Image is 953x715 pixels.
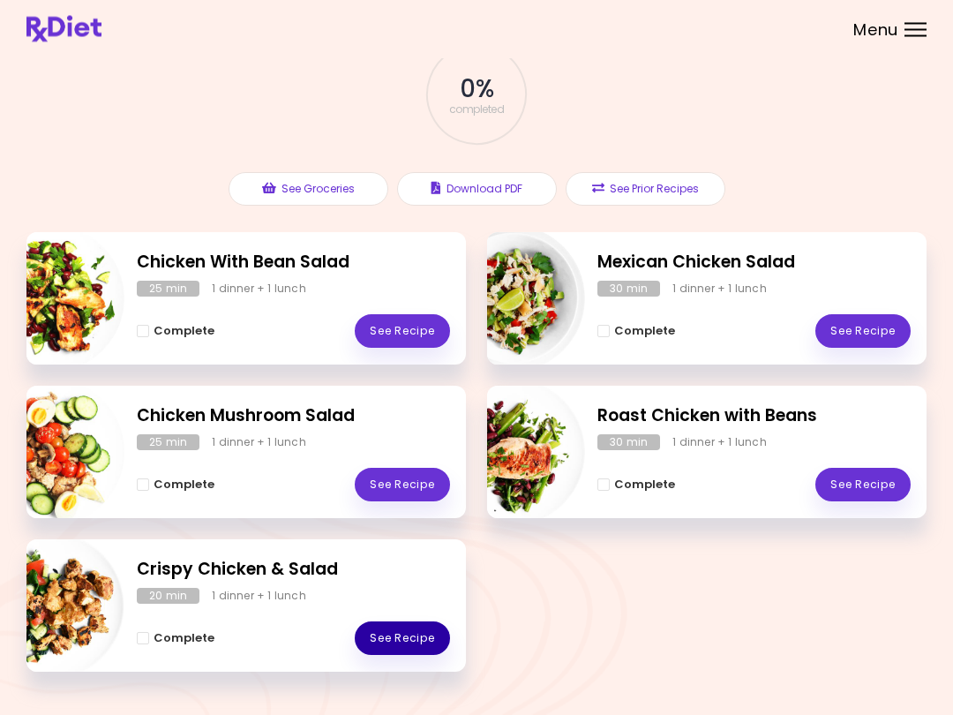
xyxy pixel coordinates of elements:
div: 20 min [137,589,199,605]
span: 0 % [460,75,492,105]
div: 1 dinner + 1 lunch [212,589,306,605]
span: Complete [154,632,214,646]
div: 25 min [137,282,199,297]
a: See Recipe - Chicken Mushroom Salad [355,469,450,502]
button: Complete - Chicken Mushroom Salad [137,475,214,496]
h2: Crispy Chicken & Salad [137,558,450,583]
span: Complete [614,478,675,493]
button: Download PDF [397,173,557,207]
img: Info - Mexican Chicken Salad [439,226,585,373]
h2: Roast Chicken with Beans [597,404,911,430]
button: Complete - Mexican Chicken Salad [597,321,675,342]
button: Complete - Roast Chicken with Beans [597,475,675,496]
a: See Recipe - Mexican Chicken Salad [815,315,911,349]
h2: Chicken Mushroom Salad [137,404,450,430]
span: Complete [154,478,214,493]
div: 30 min [597,282,660,297]
div: 1 dinner + 1 lunch [212,282,306,297]
div: 30 min [597,435,660,451]
button: Complete - Crispy Chicken & Salad [137,628,214,650]
a: See Recipe - Chicken With Bean Salad [355,315,450,349]
div: 1 dinner + 1 lunch [212,435,306,451]
button: Complete - Chicken With Bean Salad [137,321,214,342]
a: See Recipe - Crispy Chicken & Salad [355,622,450,656]
span: Menu [853,22,898,38]
div: 1 dinner + 1 lunch [672,282,767,297]
div: 1 dinner + 1 lunch [672,435,767,451]
span: Complete [614,325,675,339]
span: Complete [154,325,214,339]
button: See Prior Recipes [566,173,725,207]
div: 25 min [137,435,199,451]
img: RxDiet [26,16,101,42]
img: Info - Roast Chicken with Beans [439,380,585,526]
h2: Mexican Chicken Salad [597,251,911,276]
button: See Groceries [229,173,388,207]
span: completed [449,105,505,116]
a: See Recipe - Roast Chicken with Beans [815,469,911,502]
h2: Chicken With Bean Salad [137,251,450,276]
